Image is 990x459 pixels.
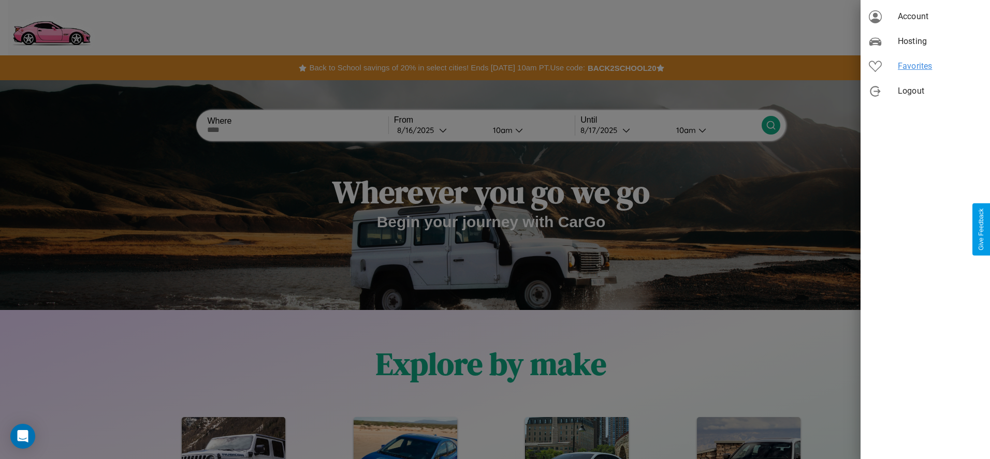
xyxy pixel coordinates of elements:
[861,54,990,79] div: Favorites
[978,209,985,250] div: Give Feedback
[898,85,982,97] span: Logout
[898,35,982,48] span: Hosting
[861,4,990,29] div: Account
[898,10,982,23] span: Account
[861,29,990,54] div: Hosting
[861,79,990,103] div: Logout
[10,424,35,449] div: Open Intercom Messenger
[898,60,982,72] span: Favorites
